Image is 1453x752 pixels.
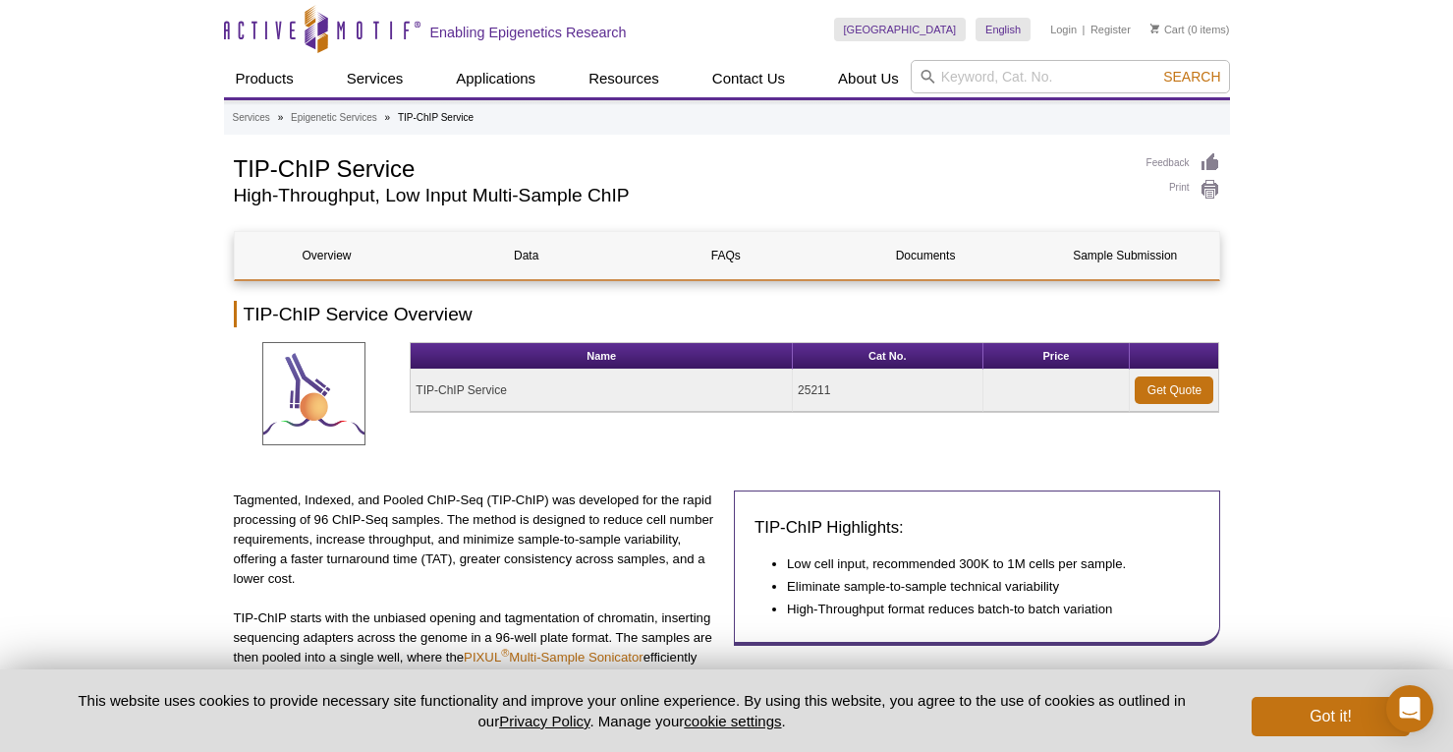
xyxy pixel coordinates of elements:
a: Contact Us [700,60,797,97]
a: Register [1090,23,1131,36]
h1: TIP-ChIP Service [234,152,1127,182]
li: » [385,112,391,123]
h2: Enabling Epigenetics Research [430,24,627,41]
h2: TIP-ChIP Service Overview [234,301,1220,327]
img: TIP-ChIP Service [262,342,365,445]
th: Name [411,343,793,370]
td: TIP-ChIP Service [411,370,793,412]
span: Search [1163,69,1220,85]
li: | [1083,18,1086,41]
a: Print [1146,179,1220,201]
a: English [976,18,1031,41]
img: Your Cart [1150,24,1159,33]
button: cookie settings [684,713,781,729]
a: Login [1050,23,1077,36]
a: Epigenetic Services [291,109,377,127]
p: This website uses cookies to provide necessary site functionality and improve your online experie... [44,690,1220,731]
input: Keyword, Cat. No. [911,60,1230,93]
a: Documents [833,232,1018,279]
a: Cart [1150,23,1185,36]
a: Feedback [1146,152,1220,174]
a: Resources [577,60,671,97]
a: Privacy Policy [499,713,589,729]
td: 25211 [793,370,982,412]
a: About Us [826,60,911,97]
h3: TIP-ChIP Highlights: [754,516,1200,540]
a: Services [335,60,416,97]
a: Data [434,232,619,279]
div: Open Intercom Messenger [1386,685,1433,732]
li: (0 items) [1150,18,1230,41]
h2: High-Throughput, Low Input Multi-Sample ChIP [234,187,1127,204]
button: Got it! [1252,697,1409,736]
a: Services [233,109,270,127]
p: Tagmented, Indexed, and Pooled ChIP-Seq (TIP-ChIP) was developed for the rapid processing of 96 C... [234,491,720,589]
button: Search [1157,68,1226,86]
li: » [278,112,284,123]
th: Cat No. [793,343,982,370]
a: [GEOGRAPHIC_DATA] [834,18,967,41]
th: Price [983,343,1131,370]
a: Overview [235,232,419,279]
a: FAQs [634,232,818,279]
a: Sample Submission [1033,232,1217,279]
a: Products [224,60,306,97]
a: Applications [444,60,547,97]
li: High-Throughput format reduces batch-to batch variation [787,600,1180,619]
li: Eliminate sample-to-sample technical variability [787,577,1180,597]
a: PIXUL®Multi-Sample Sonicator [464,650,643,665]
li: TIP-ChIP Service [398,112,474,123]
li: Low cell input, recommended 300K to 1M cells per sample. [787,554,1180,574]
sup: ® [501,647,509,659]
a: Get Quote [1135,376,1213,404]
